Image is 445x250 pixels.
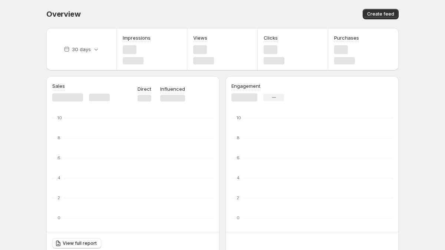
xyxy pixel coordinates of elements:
[123,34,151,41] h3: Impressions
[57,215,60,220] text: 0
[160,85,185,93] p: Influenced
[138,85,151,93] p: Direct
[237,195,239,200] text: 2
[57,175,60,180] text: 4
[46,10,80,19] span: Overview
[57,115,62,120] text: 10
[72,46,91,53] p: 30 days
[334,34,359,41] h3: Purchases
[363,9,399,19] button: Create feed
[57,135,60,140] text: 8
[193,34,207,41] h3: Views
[237,175,240,180] text: 4
[57,155,60,160] text: 6
[231,82,260,90] h3: Engagement
[57,195,60,200] text: 2
[264,34,278,41] h3: Clicks
[63,240,97,246] span: View full report
[237,155,240,160] text: 6
[237,135,240,140] text: 8
[52,238,101,249] a: View full report
[52,82,65,90] h3: Sales
[237,115,241,120] text: 10
[367,11,394,17] span: Create feed
[237,215,240,220] text: 0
